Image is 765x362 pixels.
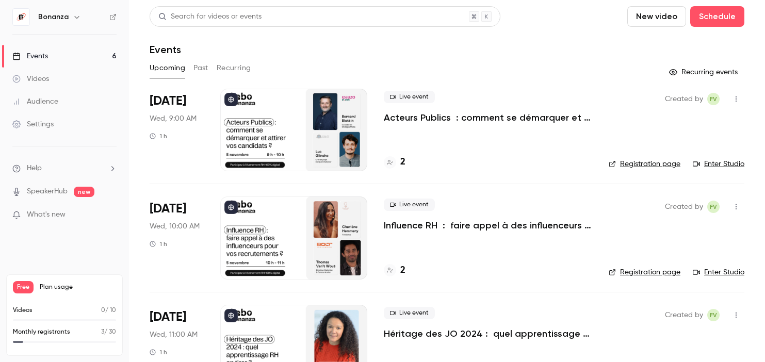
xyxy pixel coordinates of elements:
h1: Events [150,43,181,56]
a: Enter Studio [693,159,744,169]
button: Recurring [217,60,251,76]
a: Acteurs Publics : comment se démarquer et attirer vos candidats ? [384,111,592,124]
div: Nov 5 Wed, 10:00 AM (Europe/Paris) [150,196,204,279]
a: Registration page [609,267,680,277]
h6: Bonanza [38,12,69,22]
span: FV [710,309,717,321]
a: Registration page [609,159,680,169]
span: Live event [384,91,435,103]
span: Wed, 9:00 AM [150,113,197,124]
img: Bonanza [13,9,29,25]
p: Monthly registrants [13,327,70,337]
span: FV [710,93,717,105]
span: Wed, 10:00 AM [150,221,200,232]
span: Fabio Vilarinho [707,201,720,213]
div: 1 h [150,240,167,248]
span: Fabio Vilarinho [707,93,720,105]
span: Free [13,281,34,293]
div: Settings [12,119,54,129]
span: FV [710,201,717,213]
button: Recurring events [664,64,744,80]
iframe: Noticeable Trigger [104,210,117,220]
a: Héritage des JO 2024 : quel apprentissage RH en tirer ? [384,327,592,340]
span: Fabio Vilarinho [707,309,720,321]
h4: 2 [400,264,405,277]
div: Audience [12,96,58,107]
button: Past [193,60,208,76]
span: [DATE] [150,201,186,217]
p: / 30 [101,327,116,337]
li: help-dropdown-opener [12,163,117,174]
span: What's new [27,209,66,220]
button: Upcoming [150,60,185,76]
span: Live event [384,307,435,319]
a: 2 [384,155,405,169]
span: Wed, 11:00 AM [150,330,198,340]
span: 3 [101,329,104,335]
span: Created by [665,201,703,213]
span: [DATE] [150,309,186,325]
button: Schedule [690,6,744,27]
h4: 2 [400,155,405,169]
div: Search for videos or events [158,11,262,22]
a: 2 [384,264,405,277]
span: Live event [384,199,435,211]
span: Help [27,163,42,174]
div: 1 h [150,348,167,356]
span: 0 [101,307,105,314]
span: Created by [665,309,703,321]
p: / 10 [101,306,116,315]
div: Videos [12,74,49,84]
button: New video [627,6,686,27]
div: Events [12,51,48,61]
span: new [74,187,94,197]
div: Nov 5 Wed, 9:00 AM (Europe/Paris) [150,89,204,171]
span: [DATE] [150,93,186,109]
a: Influence RH : faire appel à des influenceurs pour vos recrutements ? [384,219,592,232]
p: Videos [13,306,32,315]
span: Plan usage [40,283,116,291]
div: 1 h [150,132,167,140]
span: Created by [665,93,703,105]
a: Enter Studio [693,267,744,277]
a: SpeakerHub [27,186,68,197]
